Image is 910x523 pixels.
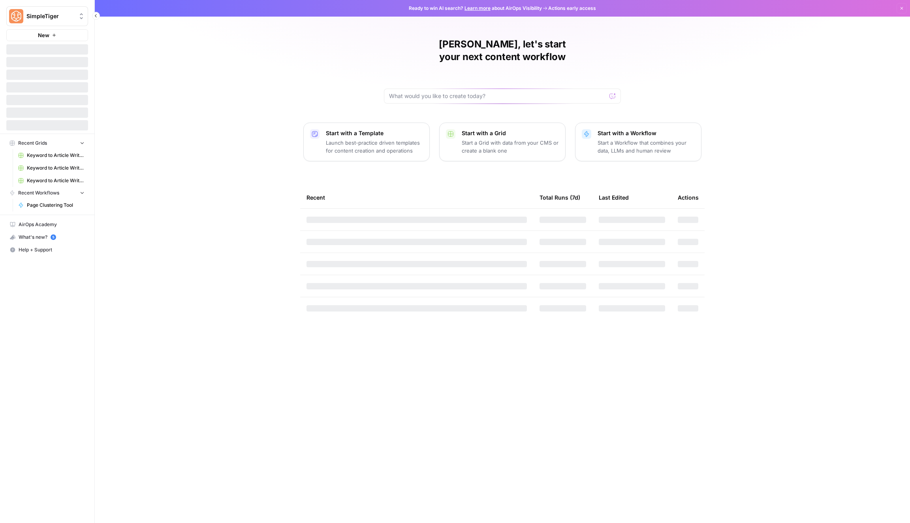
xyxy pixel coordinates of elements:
[15,174,88,187] a: Keyword to Article Writer (R-Z)
[678,187,699,208] div: Actions
[439,123,566,161] button: Start with a GridStart a Grid with data from your CMS or create a blank one
[38,31,49,39] span: New
[52,235,54,239] text: 5
[27,152,85,159] span: Keyword to Article Writer (I-Q)
[6,244,88,256] button: Help + Support
[409,5,542,12] span: Ready to win AI search? about AirOps Visibility
[27,177,85,184] span: Keyword to Article Writer (R-Z)
[27,164,85,172] span: Keyword to Article Writer (A-H)
[548,5,596,12] span: Actions early access
[306,187,527,208] div: Recent
[6,187,88,199] button: Recent Workflows
[19,221,85,228] span: AirOps Academy
[462,129,559,137] p: Start with a Grid
[462,139,559,155] p: Start a Grid with data from your CMS or create a blank one
[6,29,88,41] button: New
[7,231,88,243] div: What's new?
[389,92,606,100] input: What would you like to create today?
[598,139,695,155] p: Start a Workflow that combines your data, LLMs and human review
[15,149,88,162] a: Keyword to Article Writer (I-Q)
[598,129,695,137] p: Start with a Workflow
[15,199,88,211] a: Page Clustering Tool
[19,246,85,253] span: Help + Support
[575,123,701,161] button: Start with a WorkflowStart a Workflow that combines your data, LLMs and human review
[27,202,85,209] span: Page Clustering Tool
[326,129,423,137] p: Start with a Template
[6,231,88,244] button: What's new? 5
[599,187,629,208] div: Last Edited
[540,187,580,208] div: Total Runs (7d)
[464,5,491,11] a: Learn more
[6,218,88,231] a: AirOps Academy
[6,137,88,149] button: Recent Grids
[18,189,59,196] span: Recent Workflows
[18,140,47,147] span: Recent Grids
[15,162,88,174] a: Keyword to Article Writer (A-H)
[26,12,74,20] span: SimpleTiger
[6,6,88,26] button: Workspace: SimpleTiger
[326,139,423,155] p: Launch best-practice driven templates for content creation and operations
[303,123,430,161] button: Start with a TemplateLaunch best-practice driven templates for content creation and operations
[51,234,56,240] a: 5
[9,9,23,23] img: SimpleTiger Logo
[384,38,621,63] h1: [PERSON_NAME], let's start your next content workflow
